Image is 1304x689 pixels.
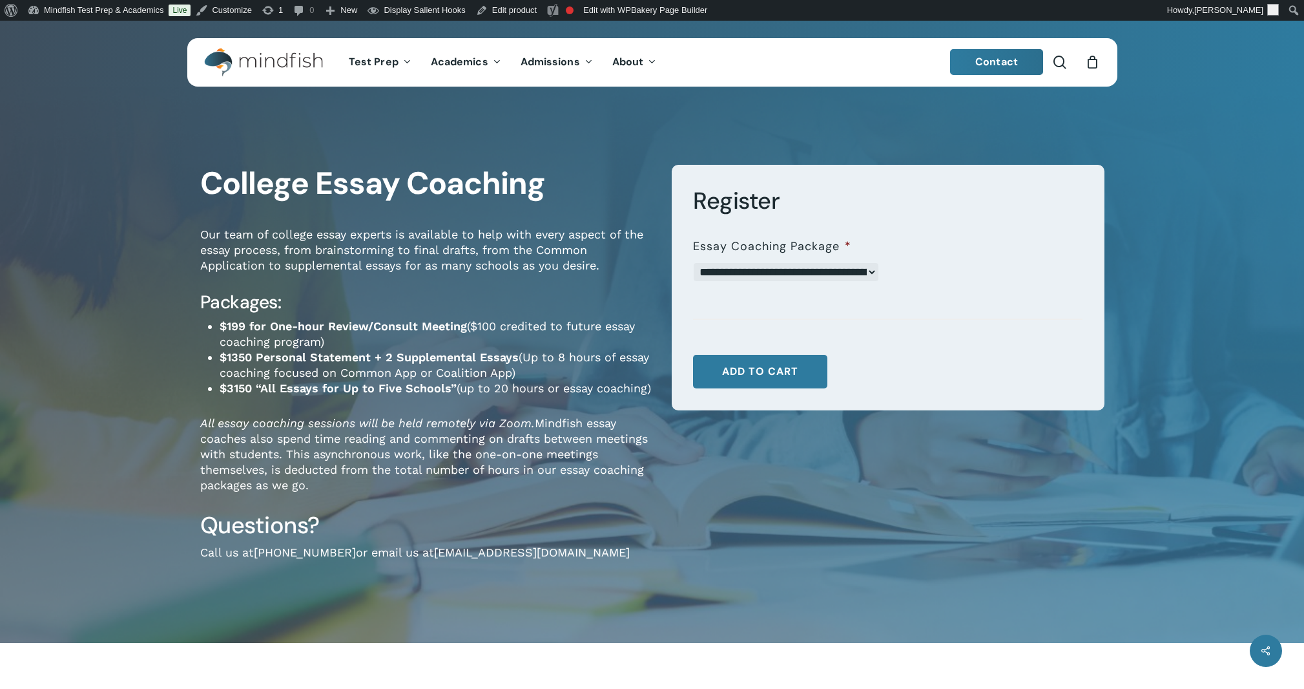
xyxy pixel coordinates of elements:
label: Essay Coaching Package [693,239,851,254]
span: Contact [975,55,1018,69]
a: Admissions [511,57,603,68]
strong: $1350 Personal Statement + 2 Supplemental Essays [220,350,519,364]
h3: Questions? [200,511,652,540]
li: ($100 credited to future essay coaching program) [220,319,652,350]
li: (Up to 8 hours of essay coaching focused on Common App or Coalition App) [220,350,652,381]
nav: Main Menu [339,38,666,87]
p: Call us at or email us at [200,545,652,578]
strong: $3150 “All Essays for Up to Five Schools” [220,381,457,395]
strong: $199 for One-hour Review/Consult Meeting [220,319,467,333]
a: Contact [950,49,1043,75]
a: Cart [1086,55,1100,69]
a: [EMAIL_ADDRESS][DOMAIN_NAME] [434,546,630,559]
li: (up to 20 hours or essay coaching) [220,381,652,396]
h4: Packages: [200,291,652,314]
a: Test Prep [339,57,421,68]
a: [PHONE_NUMBER] [254,546,356,559]
header: Main Menu [187,38,1117,87]
span: Test Prep [349,55,398,69]
p: Our team of college essay experts is available to help with every aspect of the essay process, fr... [200,227,652,291]
span: Admissions [521,55,580,69]
h3: Register [693,186,1082,216]
a: About [603,57,667,68]
a: Academics [421,57,511,68]
p: Mindfish essay coaches also spend time reading and commenting on drafts between meetings with stu... [200,416,652,511]
a: Live [169,5,191,16]
div: Focus keyphrase not set [566,6,574,14]
iframe: Chatbot [1011,593,1286,671]
em: All essay coaching sessions will be held remotely via Zoom. [200,416,535,430]
h1: College Essay Coaching [200,165,652,202]
span: [PERSON_NAME] [1194,5,1263,15]
span: About [612,55,644,69]
button: Add to cart [693,355,827,388]
span: Academics [431,55,488,69]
